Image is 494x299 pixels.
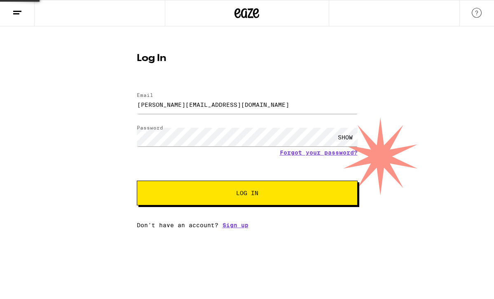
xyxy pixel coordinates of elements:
[137,222,358,228] div: Don't have an account?
[333,128,358,146] div: SHOW
[222,222,248,228] a: Sign up
[137,125,163,130] label: Password
[137,181,358,205] button: Log In
[280,149,358,156] a: Forgot your password?
[137,54,358,64] h1: Log In
[137,95,358,114] input: Email
[137,92,153,98] label: Email
[236,190,258,196] span: Log In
